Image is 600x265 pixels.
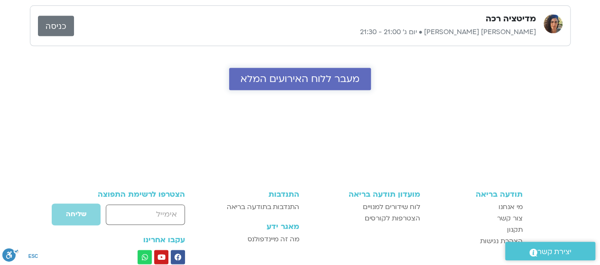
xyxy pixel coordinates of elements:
[106,204,185,225] input: אימייל
[498,201,523,213] span: מי אנחנו
[211,222,299,231] h3: מאגר ידע
[430,213,523,224] a: צור קשר
[486,13,536,25] h3: מדיטציה רכה
[309,201,420,213] a: לוח שידורים למנויים
[227,201,299,213] span: התנדבות בתודעה בריאה
[309,213,420,224] a: הצטרפות לקורסים
[480,236,523,247] span: הצהרת נגישות
[78,236,185,244] h3: עקבו אחרינו
[365,213,420,224] span: הצטרפות לקורסים
[537,246,572,258] span: יצירת קשר
[497,213,523,224] span: צור קשר
[430,224,523,236] a: תקנון
[430,236,523,247] a: הצהרת נגישות
[507,224,523,236] span: תקנון
[51,203,101,226] button: שליחה
[78,203,185,230] form: טופס חדש
[363,201,420,213] span: לוח שידורים למנויים
[38,16,74,36] a: כניסה
[544,14,563,33] img: סיון גל גוטמן
[309,190,420,199] h3: מועדון תודעה בריאה
[66,210,86,218] span: שליחה
[211,190,299,199] h3: התנדבות
[430,190,523,199] h3: תודעה בריאה
[78,190,185,199] h3: הצטרפו לרשימת התפוצה
[430,201,523,213] a: מי אנחנו
[211,201,299,213] a: התנדבות בתודעה בריאה
[74,27,536,38] p: [PERSON_NAME] [PERSON_NAME] • יום ג׳ 21:00 - 21:30
[229,68,371,90] a: מעבר ללוח האירועים המלא
[248,234,299,245] span: מה זה מיינדפולנס
[505,242,595,260] a: יצירת קשר
[240,73,360,84] span: מעבר ללוח האירועים המלא
[211,234,299,245] a: מה זה מיינדפולנס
